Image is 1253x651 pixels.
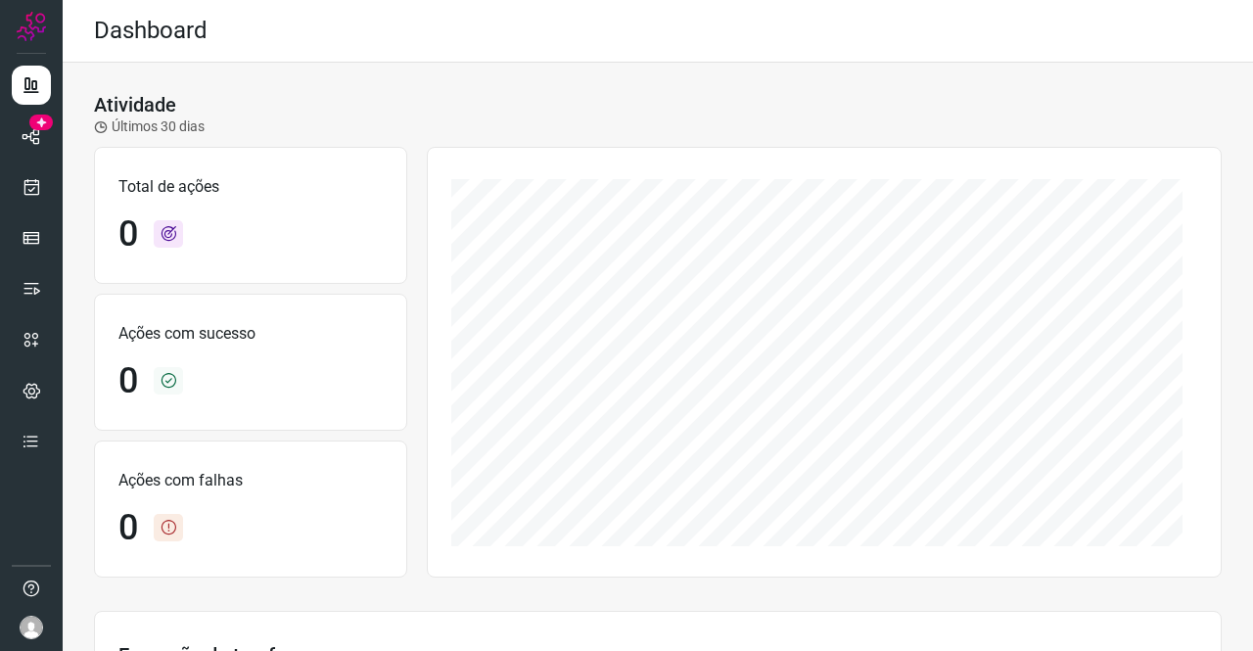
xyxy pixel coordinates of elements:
p: Ações com falhas [118,469,383,492]
h1: 0 [118,360,138,402]
img: avatar-user-boy.jpg [20,616,43,639]
p: Total de ações [118,175,383,199]
h3: Atividade [94,93,176,116]
p: Últimos 30 dias [94,116,205,137]
h1: 0 [118,507,138,549]
img: Logo [17,12,46,41]
h2: Dashboard [94,17,208,45]
p: Ações com sucesso [118,322,383,346]
h1: 0 [118,213,138,256]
